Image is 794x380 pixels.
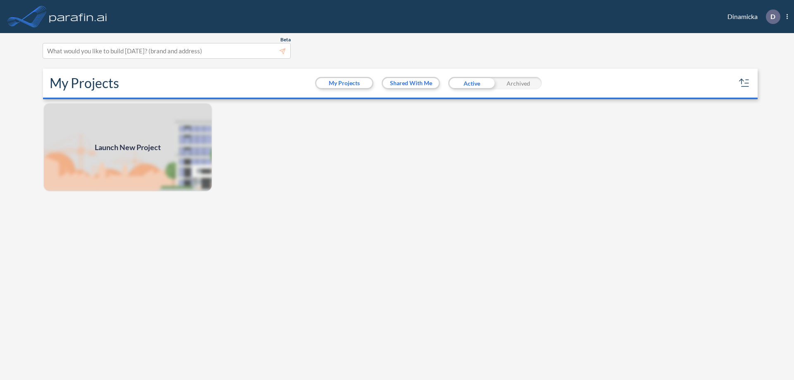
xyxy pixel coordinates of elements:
[738,76,751,90] button: sort
[770,13,775,20] p: D
[495,77,542,89] div: Archived
[43,103,213,192] img: add
[95,142,161,153] span: Launch New Project
[316,78,372,88] button: My Projects
[383,78,439,88] button: Shared With Me
[48,8,109,25] img: logo
[448,77,495,89] div: Active
[280,36,291,43] span: Beta
[50,75,119,91] h2: My Projects
[715,10,788,24] div: Dinamicka
[43,103,213,192] a: Launch New Project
